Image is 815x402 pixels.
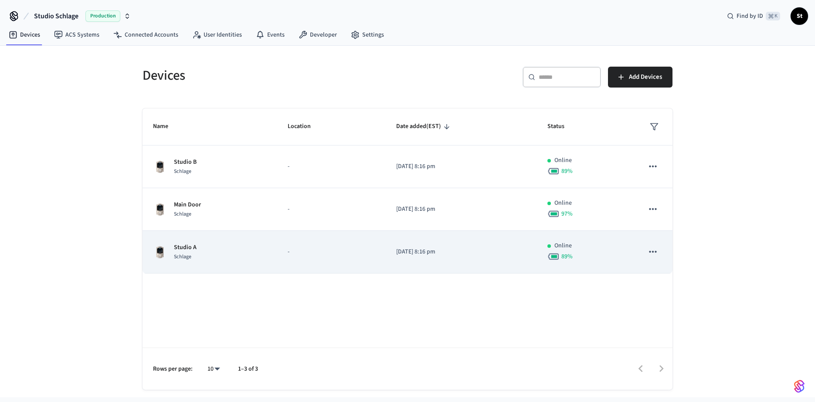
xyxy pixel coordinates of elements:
img: Schlage Sense Smart Deadbolt with Camelot Trim, Front [153,203,167,216]
p: [DATE] 8:16 pm [396,162,526,171]
span: Location [288,120,322,133]
span: 97 % [561,209,573,218]
p: Studio A [174,243,197,252]
h5: Devices [143,67,402,84]
a: ACS Systems [47,27,106,43]
p: Online [554,156,572,165]
span: Find by ID [737,12,763,20]
button: St [791,7,808,25]
a: Developer [292,27,344,43]
p: Rows per page: [153,365,193,374]
span: Schlage [174,210,191,218]
span: 89 % [561,252,573,261]
a: Connected Accounts [106,27,185,43]
p: Online [554,241,572,250]
p: [DATE] 8:16 pm [396,247,526,257]
img: Schlage Sense Smart Deadbolt with Camelot Trim, Front [153,245,167,259]
a: Events [249,27,292,43]
a: User Identities [185,27,249,43]
span: St [791,8,807,24]
p: Online [554,199,572,208]
table: sticky table [143,108,672,274]
a: Devices [2,27,47,43]
button: Add Devices [608,67,672,88]
img: Schlage Sense Smart Deadbolt with Camelot Trim, Front [153,160,167,174]
span: Status [547,120,576,133]
p: Main Door [174,200,201,209]
img: SeamLogoGradient.69752ec5.svg [794,379,805,393]
span: ⌘ K [766,12,780,20]
p: - [288,247,375,257]
span: Name [153,120,180,133]
span: Date added(EST) [396,120,452,133]
span: Schlage [174,168,191,175]
p: 1–3 of 3 [238,365,258,374]
p: - [288,205,375,214]
span: Production [85,10,120,22]
span: Add Devices [629,71,662,83]
div: 10 [203,363,224,375]
span: 89 % [561,167,573,176]
p: - [288,162,375,171]
p: [DATE] 8:16 pm [396,205,526,214]
div: Find by ID⌘ K [720,8,787,24]
a: Settings [344,27,391,43]
span: Studio Schlage [34,11,78,21]
span: Schlage [174,253,191,260]
p: Studio B [174,158,197,167]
